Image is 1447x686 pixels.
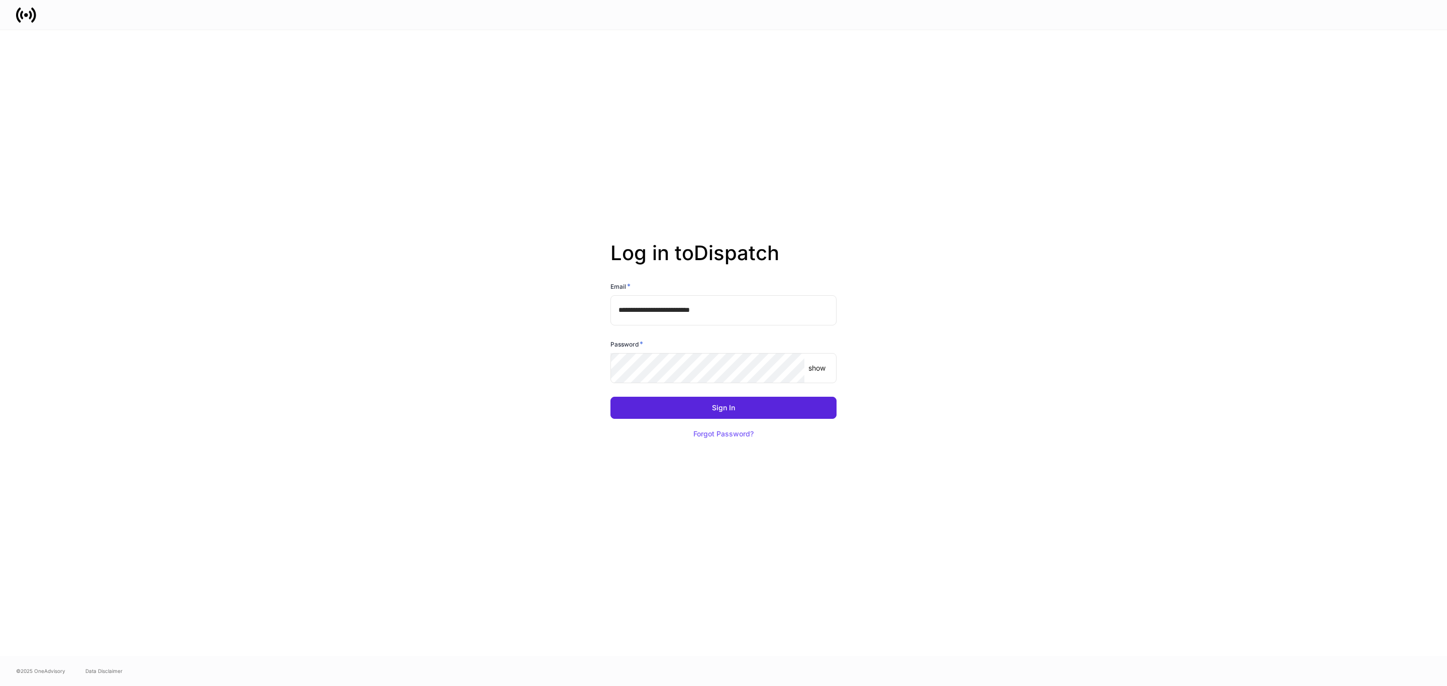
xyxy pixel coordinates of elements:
[610,281,631,291] h6: Email
[610,241,837,281] h2: Log in to Dispatch
[693,430,754,437] div: Forgot Password?
[610,397,837,419] button: Sign In
[808,363,825,373] p: show
[681,423,766,445] button: Forgot Password?
[712,404,735,411] div: Sign In
[85,667,123,675] a: Data Disclaimer
[610,339,643,349] h6: Password
[16,667,65,675] span: © 2025 OneAdvisory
